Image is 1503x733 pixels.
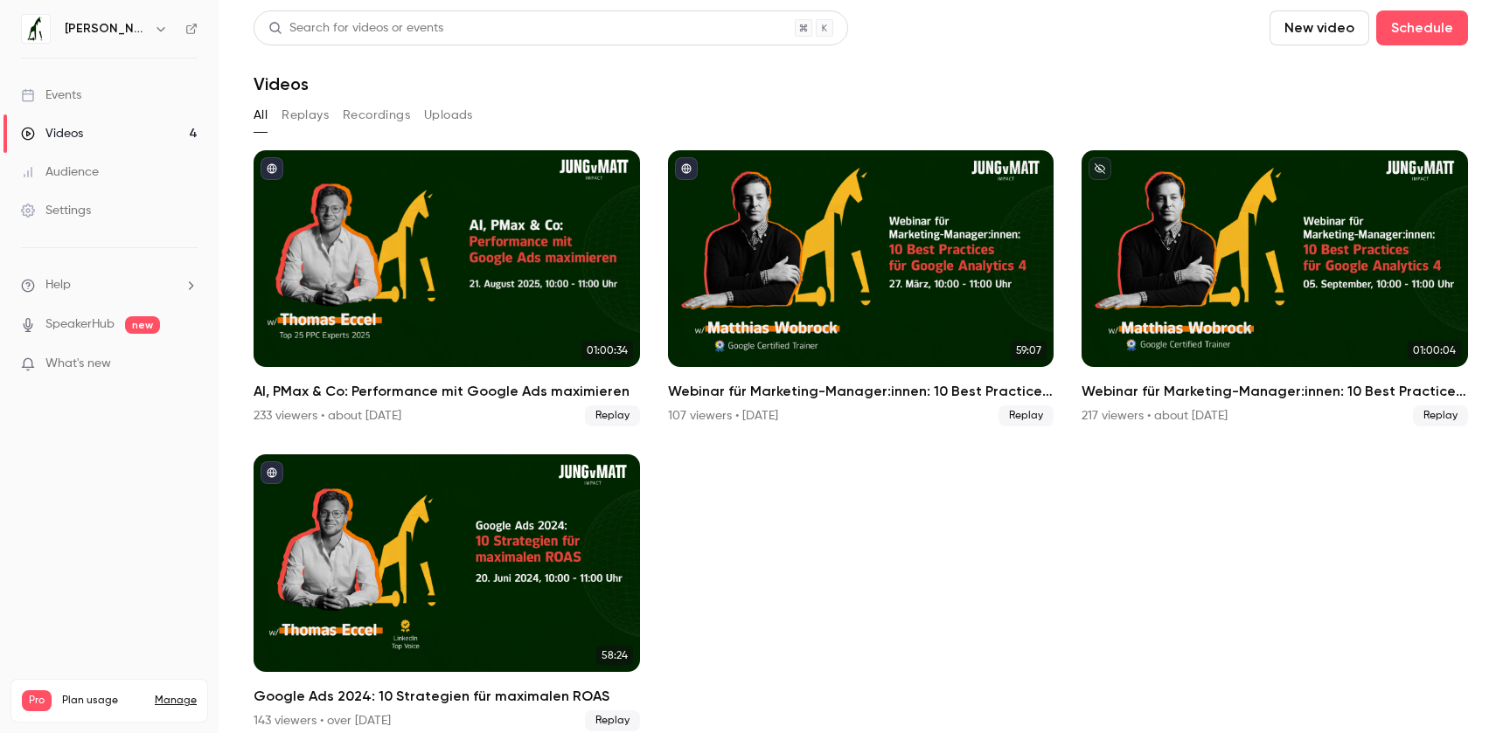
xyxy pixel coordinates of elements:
[261,157,283,180] button: published
[254,454,640,730] li: Google Ads 2024: 10 Strategien für maximalen ROAS
[45,355,111,373] span: What's new
[1082,407,1228,425] div: 217 viewers • about [DATE]
[155,694,197,708] a: Manage
[268,19,443,38] div: Search for videos or events
[585,710,640,731] span: Replay
[585,405,640,426] span: Replay
[22,15,50,43] img: Jung von Matt IMPACT
[668,381,1054,402] h2: Webinar für Marketing-Manager:innen: 10 Best Practices für Google Analytics 4
[581,341,633,360] span: 01:00:34
[21,276,198,294] li: help-dropdown-opener
[999,405,1054,426] span: Replay
[1082,150,1468,426] li: Webinar für Marketing-Manager:innen: 10 Best Practices für Google Analytics 4
[1376,10,1468,45] button: Schedule
[1011,341,1047,360] span: 59:07
[21,163,99,181] div: Audience
[668,150,1054,426] li: Webinar für Marketing-Manager:innen: 10 Best Practices für Google Analytics 4
[254,381,640,402] h2: AI, PMax & Co: Performance mit Google Ads maximieren
[254,712,391,730] div: 143 viewers • over [DATE]
[254,150,1468,731] ul: Videos
[254,407,401,425] div: 233 viewers • about [DATE]
[1089,157,1111,180] button: unpublished
[254,10,1468,723] section: Videos
[668,150,1054,426] a: 59:07Webinar für Marketing-Manager:innen: 10 Best Practices für Google Analytics 4107 viewers • [...
[65,20,147,38] h6: [PERSON_NAME] von [PERSON_NAME] IMPACT
[668,407,778,425] div: 107 viewers • [DATE]
[1270,10,1369,45] button: New video
[125,316,160,334] span: new
[282,101,329,129] button: Replays
[62,694,144,708] span: Plan usage
[21,125,83,142] div: Videos
[254,686,640,707] h2: Google Ads 2024: 10 Strategien für maximalen ROAS
[261,461,283,484] button: published
[1082,381,1468,402] h2: Webinar für Marketing-Manager:innen: 10 Best Practices für Google Analytics 4
[45,276,71,294] span: Help
[21,202,91,219] div: Settings
[22,690,52,711] span: Pro
[1082,150,1468,426] a: 01:00:04Webinar für Marketing-Manager:innen: 10 Best Practices für Google Analytics 4217 viewers ...
[1408,341,1461,360] span: 01:00:04
[254,454,640,730] a: 58:24Google Ads 2024: 10 Strategien für maximalen ROAS143 viewers • over [DATE]Replay
[254,101,268,129] button: All
[254,73,309,94] h1: Videos
[21,86,81,104] div: Events
[254,150,640,426] a: 01:00:34AI, PMax & Co: Performance mit Google Ads maximieren233 viewers • about [DATE]Replay
[675,157,698,180] button: published
[1413,405,1468,426] span: Replay
[343,101,410,129] button: Recordings
[254,150,640,426] li: AI, PMax & Co: Performance mit Google Ads maximieren
[177,356,198,372] iframe: Noticeable Trigger
[424,101,473,129] button: Uploads
[596,646,633,665] span: 58:24
[45,315,115,334] a: SpeakerHub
